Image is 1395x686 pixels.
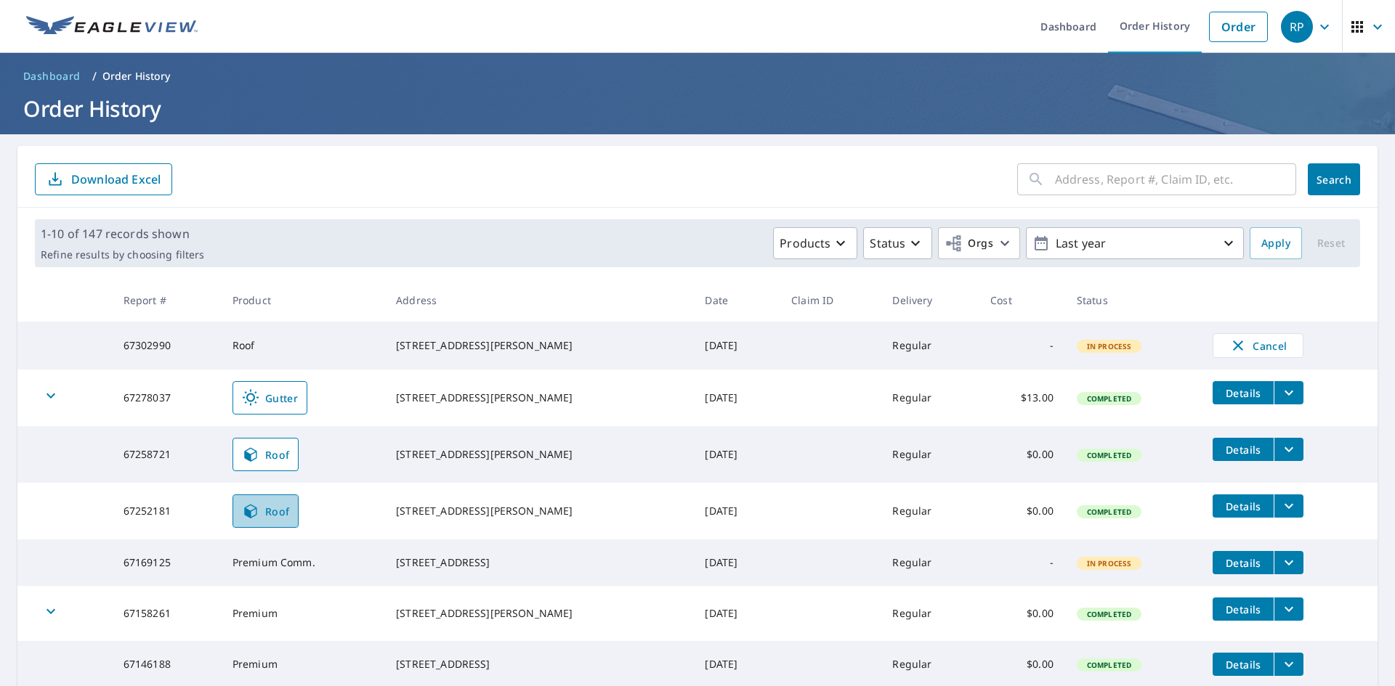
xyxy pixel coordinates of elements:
[17,65,1378,88] nav: breadcrumb
[1221,499,1265,513] span: Details
[693,322,780,369] td: [DATE]
[881,483,979,539] td: Regular
[92,68,97,85] li: /
[881,322,979,369] td: Regular
[396,391,682,405] div: [STREET_ADDRESS][PERSON_NAME]
[1213,438,1274,461] button: detailsBtn-67258721
[693,369,780,426] td: [DATE]
[1281,11,1313,43] div: RP
[863,227,932,259] button: Status
[1213,333,1303,358] button: Cancel
[232,381,307,415] a: Gutter
[17,94,1378,123] h1: Order History
[41,248,204,261] p: Refine results by choosing filters
[693,426,780,483] td: [DATE]
[1078,393,1140,404] span: Completed
[1250,227,1302,259] button: Apply
[1213,494,1274,518] button: detailsBtn-67252181
[112,483,221,539] td: 67252181
[242,502,290,520] span: Roof
[396,606,682,621] div: [STREET_ADDRESS][PERSON_NAME]
[1065,279,1202,322] th: Status
[1319,173,1348,187] span: Search
[1274,653,1303,676] button: filesDropdownBtn-67146188
[979,539,1065,586] td: -
[35,163,172,195] button: Download Excel
[232,438,299,471] a: Roof
[881,586,979,641] td: Regular
[1221,556,1265,570] span: Details
[1308,163,1360,195] button: Search
[23,69,81,83] span: Dashboard
[1274,494,1303,518] button: filesDropdownBtn-67252181
[881,369,979,426] td: Regular
[102,69,171,83] p: Order History
[112,369,221,426] td: 67278037
[1078,341,1141,351] span: In Process
[232,494,299,528] a: Roof
[1213,551,1274,574] button: detailsBtn-67169125
[1078,660,1140,670] span: Completed
[41,225,204,242] p: 1-10 of 147 records shown
[221,539,384,586] td: Premium Comm.
[1078,609,1140,619] span: Completed
[242,389,298,407] span: Gutter
[396,504,682,518] div: [STREET_ADDRESS][PERSON_NAME]
[780,234,830,252] p: Products
[979,279,1065,322] th: Cost
[1213,381,1274,404] button: detailsBtn-67278037
[112,426,221,483] td: 67258721
[1078,450,1140,460] span: Completed
[870,234,905,252] p: Status
[881,426,979,483] td: Regular
[396,447,682,462] div: [STREET_ADDRESS][PERSON_NAME]
[1055,159,1296,200] input: Address, Report #, Claim ID, etc.
[1078,507,1140,517] span: Completed
[396,338,682,353] div: [STREET_ADDRESS][PERSON_NAME]
[693,539,780,586] td: [DATE]
[945,234,993,253] span: Orgs
[1274,438,1303,461] button: filesDropdownBtn-67258721
[1274,381,1303,404] button: filesDropdownBtn-67278037
[979,426,1065,483] td: $0.00
[112,279,221,322] th: Report #
[1078,558,1141,568] span: In Process
[693,279,780,322] th: Date
[1221,603,1265,616] span: Details
[1026,227,1244,259] button: Last year
[1274,597,1303,621] button: filesDropdownBtn-67158261
[396,657,682,671] div: [STREET_ADDRESS]
[938,227,1020,259] button: Orgs
[1221,386,1265,400] span: Details
[384,279,693,322] th: Address
[396,555,682,570] div: [STREET_ADDRESS]
[1050,231,1220,256] p: Last year
[221,279,384,322] th: Product
[693,586,780,641] td: [DATE]
[773,227,857,259] button: Products
[221,322,384,369] td: Roof
[1261,234,1290,253] span: Apply
[112,586,221,641] td: 67158261
[979,586,1065,641] td: $0.00
[979,322,1065,369] td: -
[26,16,198,38] img: EV Logo
[112,539,221,586] td: 67169125
[1274,551,1303,574] button: filesDropdownBtn-67169125
[17,65,86,88] a: Dashboard
[71,171,161,187] p: Download Excel
[881,539,979,586] td: Regular
[1213,653,1274,676] button: detailsBtn-67146188
[242,446,290,463] span: Roof
[1213,597,1274,621] button: detailsBtn-67158261
[112,322,221,369] td: 67302990
[221,586,384,641] td: Premium
[1228,337,1288,354] span: Cancel
[1209,12,1268,42] a: Order
[881,279,979,322] th: Delivery
[780,279,881,322] th: Claim ID
[1221,443,1265,457] span: Details
[693,483,780,539] td: [DATE]
[979,483,1065,539] td: $0.00
[1221,658,1265,671] span: Details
